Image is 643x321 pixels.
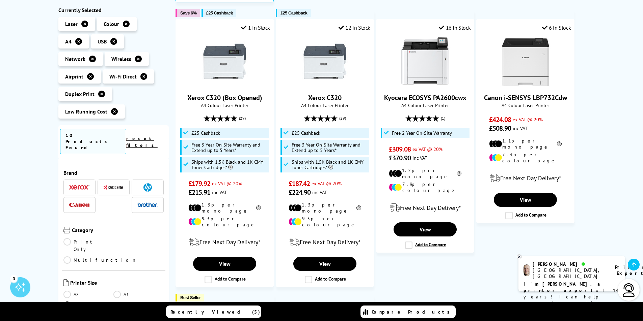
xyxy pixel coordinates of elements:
a: Xerox C320 [300,81,350,88]
span: Wireless [111,56,131,62]
button: Save 6% [176,9,200,17]
span: A4 Colour Laser Printer [179,102,270,108]
li: 1.3p per mono page [289,202,361,214]
b: I'm [PERSON_NAME], a printer expert [524,281,602,293]
span: £187.42 [289,179,310,188]
a: View [494,193,557,207]
div: [GEOGRAPHIC_DATA], [GEOGRAPHIC_DATA] [533,267,607,279]
img: HP [143,183,152,192]
a: Kyocera [103,183,124,192]
img: Xerox [69,185,89,190]
span: £309.08 [389,145,411,154]
a: Brother [137,201,158,209]
span: (29) [339,112,346,125]
div: modal_delivery [179,233,270,252]
a: Compare Products [360,306,456,318]
a: Canon [69,201,89,209]
div: modal_delivery [380,198,471,217]
img: Kyocera [103,185,124,190]
span: USB [98,38,107,45]
span: Duplex Print [65,91,95,97]
label: Add to Compare [205,276,246,283]
a: Kyocera ECOSYS PA2600cwx [384,93,466,102]
label: Add to Compare [405,242,446,249]
a: Multifunction [63,256,137,264]
span: Airprint [65,73,83,80]
a: reset filters [126,135,158,148]
span: £215.91 [188,188,210,197]
a: HP [137,183,158,192]
span: Colour [104,21,119,27]
span: Recently Viewed (5) [170,309,260,315]
li: 1.3p per mono page [188,202,261,214]
button: £25 Cashback [276,9,311,17]
img: Canon [69,203,89,207]
li: 9.3p per colour page [289,216,361,228]
span: A4 Colour Laser Printer [480,102,571,108]
span: £25 Cashback [280,10,307,15]
a: Kyocera ECOSYS PA2600cwx [400,81,451,88]
img: Category [63,227,70,233]
div: 12 In Stock [339,24,370,31]
span: Free 3 Year On-Site Warranty and Extend up to 5 Years* [292,142,368,153]
a: Xerox C320 [308,93,342,102]
img: Canon i-SENSYS LBP732Cdw [500,36,551,87]
span: Printer Size [70,279,164,287]
span: Free 3 Year On-Site Warranty and Extend up to 5 Years* [191,142,268,153]
span: 10 Products Found [60,129,126,154]
span: £508.90 [489,124,511,133]
span: ex VAT @ 20% [513,116,543,123]
img: Printer Size [63,279,69,286]
img: Kyocera ECOSYS PA2600cwx [400,36,451,87]
li: 1.2p per mono page [389,167,461,180]
button: Best Seller [176,294,204,301]
span: £25 Cashback [292,130,320,136]
span: inc VAT [212,189,227,195]
li: 1.1p per mono page [489,138,562,150]
li: 7.9p per colour page [389,181,461,193]
span: Save 6% [180,10,196,15]
div: [PERSON_NAME] [533,261,607,267]
a: A2 [63,291,114,298]
span: inc VAT [513,125,528,131]
span: Low Running Cost [65,108,107,115]
span: Compare Products [372,309,453,315]
a: Xerox [69,183,89,192]
a: A3 [113,291,164,298]
span: inc VAT [312,189,327,195]
div: 1 In Stock [241,24,270,31]
img: user-headset-light.svg [622,283,636,297]
span: Brand [63,169,164,176]
li: 7.3p per colour page [489,152,562,164]
span: £179.92 [188,179,210,188]
span: Ships with 1.5K Black and 1K CMY Toner Cartridges* [292,159,368,170]
div: modal_delivery [480,169,571,188]
a: A4 [63,301,114,309]
button: £25 Cashback [202,9,236,17]
a: Recently Viewed (5) [166,306,261,318]
span: A4 [65,38,72,45]
div: modal_delivery [279,233,370,252]
span: Laser [65,21,78,27]
img: Xerox C320 [300,36,350,87]
span: (29) [239,112,246,125]
span: Wi-Fi Direct [109,73,137,80]
span: inc VAT [412,155,427,161]
span: ex VAT @ 20% [212,180,242,187]
span: £424.08 [489,115,511,124]
span: ex VAT @ 20% [312,180,342,187]
img: Xerox C320 (Box Opened) [199,36,250,87]
a: Canon i-SENSYS LBP732Cdw [484,93,567,102]
span: Category [72,227,164,235]
span: Free 2 Year On-Site Warranty [392,130,452,136]
span: £25 Cashback [206,10,233,15]
span: (1) [441,112,445,125]
span: Best Seller [180,295,201,300]
div: 16 In Stock [439,24,471,31]
a: Canon i-SENSYS LBP732Cdw [500,81,551,88]
div: Currently Selected [58,7,169,13]
a: Print Only [63,238,114,253]
a: View [394,222,456,236]
li: 9.3p per colour page [188,216,261,228]
a: View [293,257,356,271]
